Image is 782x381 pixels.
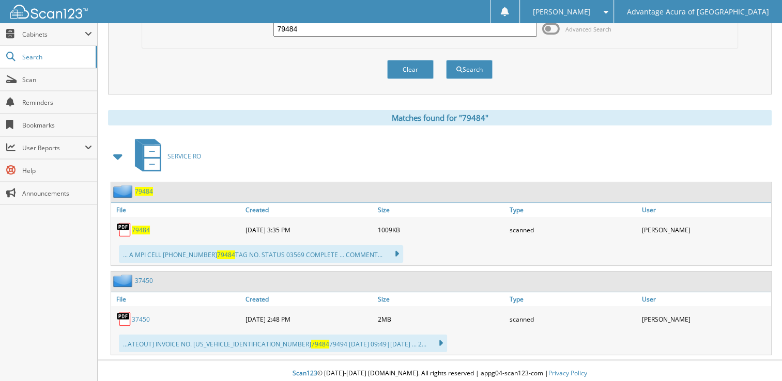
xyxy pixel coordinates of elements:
[507,292,639,306] a: Type
[167,152,201,161] span: SERVICE RO
[446,60,493,79] button: Search
[507,309,639,329] div: scanned
[243,309,375,329] div: [DATE] 2:48 PM
[375,219,507,240] div: 1009KB
[22,53,90,61] span: Search
[22,30,85,39] span: Cabinets
[548,369,587,377] a: Privacy Policy
[22,98,92,107] span: Reminders
[22,189,92,198] span: Announcements
[132,226,150,234] a: 79484
[507,203,639,217] a: Type
[132,315,150,324] a: 37450
[119,245,403,263] div: ... A MPI CELL [PHONE_NUMBER] TAG NO. STATUS 03569 COMPLETE ... COMMENT...
[387,60,434,79] button: Clear
[116,311,132,327] img: PDF.png
[135,276,153,285] a: 37450
[730,331,782,381] iframe: Chat Widget
[113,185,135,198] img: folder2.png
[22,75,92,84] span: Scan
[129,136,201,177] a: SERVICE RO
[10,5,88,19] img: scan123-logo-white.svg
[639,292,771,306] a: User
[243,203,375,217] a: Created
[565,25,611,33] span: Advanced Search
[375,292,507,306] a: Size
[311,340,329,348] span: 79484
[135,187,153,196] a: 79484
[111,292,243,306] a: File
[639,219,771,240] div: [PERSON_NAME]
[113,274,135,287] img: folder2.png
[22,144,85,152] span: User Reports
[22,121,92,130] span: Bookmarks
[217,250,235,259] span: 79484
[375,203,507,217] a: Size
[639,203,771,217] a: User
[111,203,243,217] a: File
[243,219,375,240] div: [DATE] 3:35 PM
[116,222,132,237] img: PDF.png
[108,110,772,125] div: Matches found for "79484"
[533,9,591,15] span: [PERSON_NAME]
[507,219,639,240] div: scanned
[375,309,507,329] div: 2MB
[243,292,375,306] a: Created
[639,309,771,329] div: [PERSON_NAME]
[627,9,769,15] span: Advantage Acura of [GEOGRAPHIC_DATA]
[119,335,447,352] div: ...ATEOUT] INVOICE NO. [US_VEHICLE_IDENTIFICATION_NUMBER] 79494 [DATE] 09:49|[DATE] ... 2...
[22,166,92,175] span: Help
[293,369,317,377] span: Scan123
